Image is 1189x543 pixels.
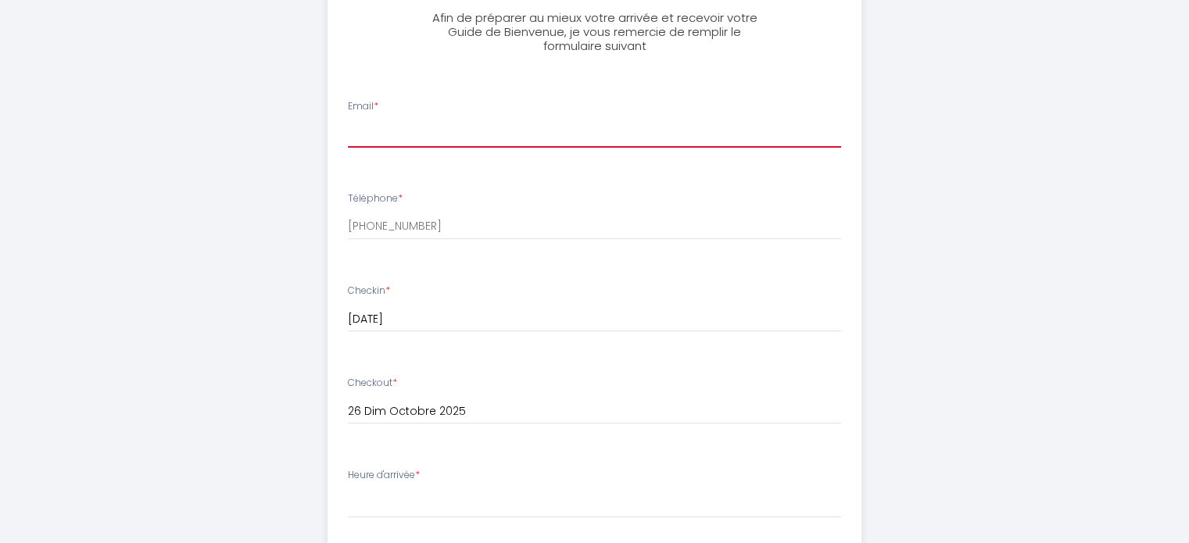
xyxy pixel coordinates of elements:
[348,99,378,114] label: Email
[348,284,390,298] label: Checkin
[421,11,768,53] h3: Afin de préparer au mieux votre arrivée et recevoir votre Guide de Bienvenue, je vous remercie de...
[348,191,403,206] label: Téléphone
[348,468,420,483] label: Heure d'arrivée
[348,376,397,391] label: Checkout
